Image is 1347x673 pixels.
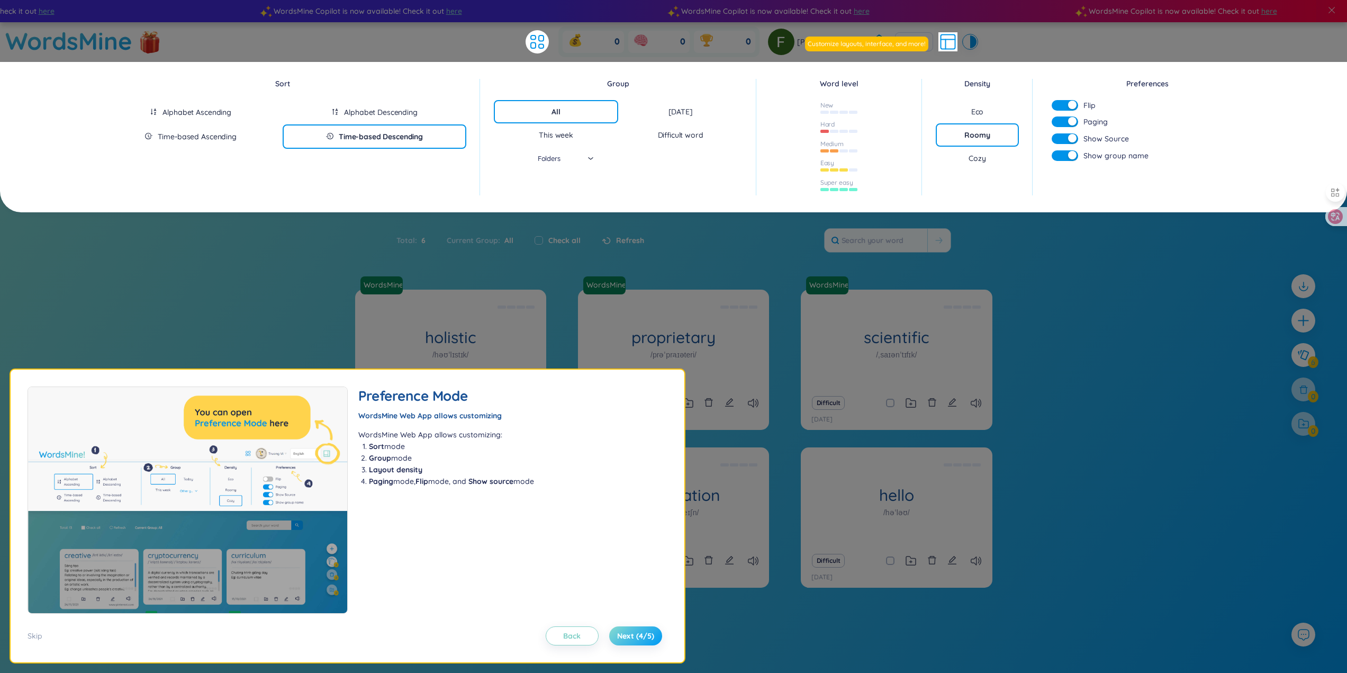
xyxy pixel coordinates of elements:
div: WordsMine Copilot is now available! Check it out [266,5,673,17]
span: 0 [746,36,751,48]
li: mode [369,452,657,464]
span: here [446,5,462,17]
div: Medium [820,140,844,148]
span: here [853,5,869,17]
span: Paging [1083,116,1108,128]
div: WordsMine Copilot is now available! Check it out [673,5,1081,17]
span: delete [704,555,713,565]
img: flashSalesIcon.a7f4f837.png [139,25,160,57]
b: Show source [468,477,513,486]
img: avatar [768,29,794,55]
input: Search your word [825,229,927,252]
div: Cozy [969,153,986,164]
div: Roomy [964,130,990,140]
div: Current Group : [436,229,524,252]
span: Show group name [1083,150,1149,161]
span: field-time [326,132,333,140]
span: edit [947,398,957,407]
span: sort-ascending [150,108,157,115]
div: Group [494,78,743,89]
span: edit [725,555,734,565]
span: Next (4/5) [617,631,654,641]
h1: proprietary [578,328,769,347]
a: WordsMine [5,22,132,60]
b: Flip [415,477,428,486]
button: Next (4/5) [609,626,662,645]
button: Difficult [812,554,845,568]
button: edit [725,396,734,410]
div: This week [539,130,573,140]
a: WordsMine [805,280,849,290]
h1: /ˌsaɪənˈtɪfɪk/ [876,349,917,361]
button: delete [704,396,713,410]
span: delete [927,398,937,407]
span: edit [947,555,957,565]
div: Easy [820,159,835,167]
button: edit [947,396,957,410]
a: WordsMine [582,280,627,290]
button: edit [725,553,734,568]
h1: hello [801,486,992,505]
span: plus [1297,314,1310,327]
span: Flip [1083,100,1095,111]
div: All [552,106,561,117]
button: delete [704,553,713,568]
div: Eco [971,106,984,117]
a: avatar [768,29,797,55]
div: Difficult word [658,130,703,140]
div: Density [936,78,1019,89]
h1: /prəˈpraɪəteri/ [650,349,697,361]
div: Word level [770,78,908,89]
button: delete [927,553,937,568]
div: Alphabet Descending [344,107,417,118]
div: Super easy [820,178,853,187]
b: Group [369,453,391,463]
span: sort-descending [331,108,339,115]
div: Skip [28,630,42,642]
span: Show Source [1083,133,1129,145]
div: [DATE] [668,106,693,117]
div: New [820,101,834,110]
b: Paging [369,477,393,486]
button: delete [927,396,937,410]
div: WordsMine Web App allows customizing [358,410,657,421]
button: Difficult [812,396,845,410]
span: 0 [614,36,620,48]
a: WordsMine [806,276,853,294]
a: WordsMine [583,276,630,294]
span: 6 [417,235,426,246]
span: field-time [145,132,152,140]
button: Back [546,626,599,645]
span: delete [927,555,937,565]
div: Hard [820,120,835,129]
span: [PERSON_NAME] [797,36,858,48]
span: All [500,236,513,245]
b: Layout density [369,465,422,474]
p: [DATE] [811,572,833,582]
h1: /ˌɡeɪmɪfɪˈkeɪʃn/ [648,507,699,518]
a: WordsMine [360,276,407,294]
span: 0 [680,36,685,48]
span: edit [725,398,734,407]
h1: /həˈləʊ/ [883,507,910,518]
li: mode, mode, and mode [369,475,657,487]
p: [DATE] [811,415,833,425]
p: WordsMine Web App allows customizing: [358,429,657,441]
h1: holistic [355,328,546,347]
a: WordsMine [359,280,404,290]
h1: scientific [801,328,992,347]
li: mode [369,441,657,452]
div: Time-based Ascending [158,131,237,142]
span: Back [563,631,581,641]
b: Sort [369,442,384,451]
span: here [1261,5,1277,17]
label: Check all [548,235,581,246]
button: edit [947,553,957,568]
div: Preferences [1046,78,1249,89]
span: Refresh [616,235,644,246]
div: Alphabet Ascending [162,107,231,118]
span: delete [704,398,713,407]
div: Total : [396,229,436,252]
span: here [38,5,54,17]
